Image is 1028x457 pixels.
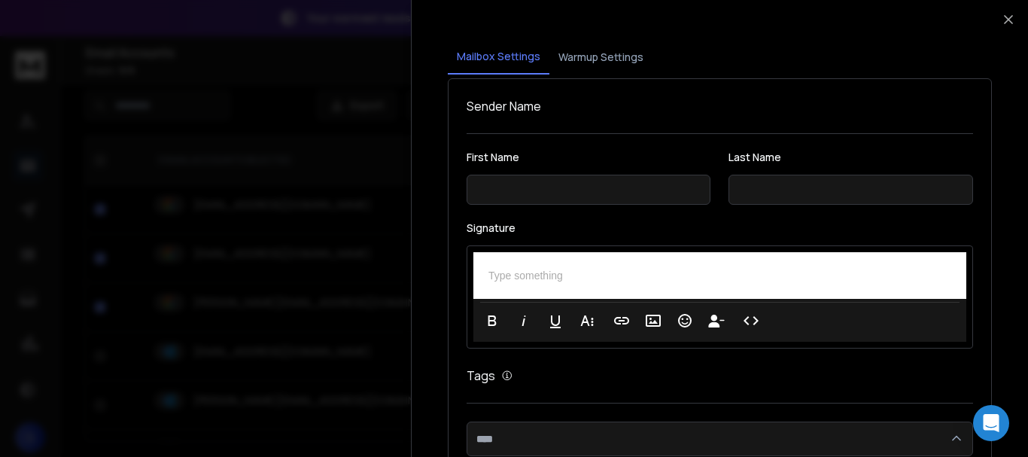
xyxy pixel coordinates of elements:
h1: Tags [467,367,495,385]
button: Mailbox Settings [448,40,549,75]
h1: Sender Name [467,97,973,115]
div: Open Intercom Messenger [973,405,1009,441]
button: Insert Image (Ctrl+P) [639,306,668,336]
label: Signature [467,223,973,233]
button: Insert Unsubscribe Link [702,306,731,336]
label: First Name [467,152,710,163]
label: Last Name [729,152,973,163]
button: Italic (Ctrl+I) [509,306,538,336]
button: Code View [737,306,765,336]
button: More Text [573,306,601,336]
button: Emoticons [671,306,699,336]
button: Insert Link (Ctrl+K) [607,306,636,336]
button: Underline (Ctrl+U) [541,306,570,336]
button: Warmup Settings [549,41,652,74]
button: Bold (Ctrl+B) [478,306,506,336]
